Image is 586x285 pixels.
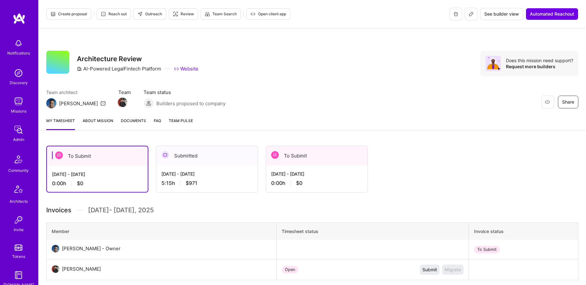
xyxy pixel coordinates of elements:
[11,152,26,167] img: Community
[50,11,56,17] i: icon Proposal
[506,57,573,63] div: Does this mission need support?
[46,205,71,215] span: Invoices
[156,146,258,165] div: Submitted
[118,89,131,96] span: Team
[161,151,169,159] img: Submitted
[156,100,226,107] span: Builders proposed to company
[161,171,253,177] div: [DATE] - [DATE]
[12,214,25,226] img: Invite
[52,245,59,252] img: User Avatar
[480,8,523,20] button: See builder view
[174,65,198,72] a: Website
[13,136,24,143] div: Admin
[12,269,25,281] img: guide book
[50,11,87,17] span: Create proposal
[100,101,106,106] i: icon Mail
[10,198,28,205] div: Architects
[12,123,25,136] img: admin teamwork
[10,79,28,86] div: Discovery
[77,55,198,63] h3: Architecture Review
[545,99,550,105] i: icon EyeClosed
[15,245,22,251] img: tokens
[11,108,26,114] div: Missions
[266,146,367,165] div: To Submit
[161,180,253,186] div: 5:15 h
[59,100,98,107] div: [PERSON_NAME]
[506,63,573,69] div: Request more builders
[118,97,127,108] a: Team Member Avatar
[12,253,25,260] div: Tokens
[97,8,131,20] button: Reach out
[486,56,501,71] img: Avatar
[271,180,362,186] div: 0:00 h
[474,246,500,253] div: To Submit
[250,11,286,17] span: Open client app
[62,245,121,252] div: [PERSON_NAME] - Owner
[469,223,578,240] th: Invoice status
[83,117,113,130] a: About Mission
[55,151,63,159] img: To Submit
[77,65,161,72] div: AI-Powered LegalFintech Platform
[88,205,154,215] span: [DATE] - [DATE] , 2025
[14,226,24,233] div: Invite
[46,98,56,108] img: Team Architect
[271,151,279,159] img: To Submit
[52,180,143,187] div: 0:00 h
[133,8,166,20] button: Outreach
[12,95,25,108] img: teamwork
[205,11,237,17] span: Team Search
[77,205,83,215] img: Divider
[47,146,148,166] div: To Submit
[46,8,91,20] button: Create proposal
[169,117,193,130] a: Team Pulse
[484,11,519,17] span: See builder view
[46,117,75,130] a: My timesheet
[530,11,574,17] span: Automated Reachout
[8,167,29,174] div: Community
[173,11,194,17] span: Review
[77,180,83,187] span: $0
[271,171,362,177] div: [DATE] - [DATE]
[282,266,298,274] div: Open
[46,89,106,96] span: Team architect
[154,117,161,130] a: FAQ
[121,117,146,124] span: Documents
[422,267,437,273] span: Submit
[13,13,26,24] img: logo
[558,96,578,108] button: Share
[169,118,193,123] span: Team Pulse
[12,67,25,79] img: discovery
[77,66,82,71] i: icon CompanyGray
[276,223,469,240] th: Timesheet status
[101,11,127,17] span: Reach out
[201,8,241,20] button: Team Search
[12,37,25,50] img: bell
[173,11,178,17] i: icon Targeter
[52,265,59,273] img: User Avatar
[420,265,440,275] button: Submit
[186,180,197,186] span: $971
[144,89,226,96] span: Team status
[52,171,143,178] div: [DATE] - [DATE]
[121,117,146,130] a: Documents
[169,8,198,20] button: Review
[47,223,277,240] th: Member
[11,183,26,198] img: Architects
[118,98,127,107] img: Team Member Avatar
[526,8,578,20] button: Automated Reachout
[296,180,302,186] span: $0
[137,11,162,17] span: Outreach
[144,98,154,108] img: Builders proposed to company
[562,99,574,105] span: Share
[62,265,101,273] div: [PERSON_NAME]
[7,50,30,56] div: Notifications
[246,8,290,20] button: Open client app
